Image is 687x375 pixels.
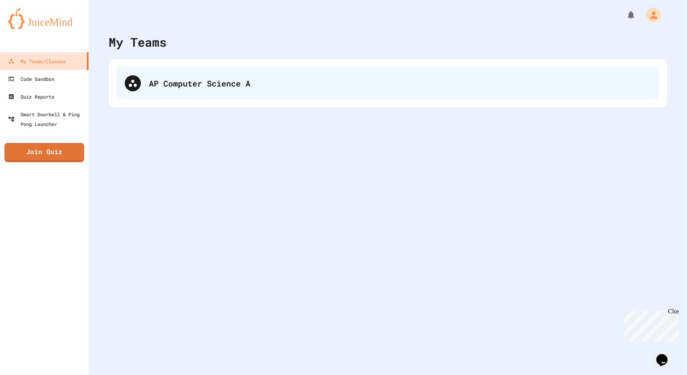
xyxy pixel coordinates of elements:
div: My Teams [109,33,167,51]
div: My Notifications [611,8,638,22]
div: Chat with us now!Close [3,3,56,51]
img: logo-orange.svg [8,8,80,29]
div: Smart Doorbell & Ping Pong Launcher [8,109,85,129]
div: AP Computer Science A [149,77,651,89]
div: My Teams/Classes [8,56,66,66]
div: Code Sandbox [8,74,54,84]
iframe: chat widget [653,343,679,367]
iframe: chat widget [620,308,679,342]
div: AP Computer Science A [117,67,659,99]
div: Quiz Reports [8,92,54,101]
div: My Account [638,6,663,24]
a: Join Quiz [4,143,84,162]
